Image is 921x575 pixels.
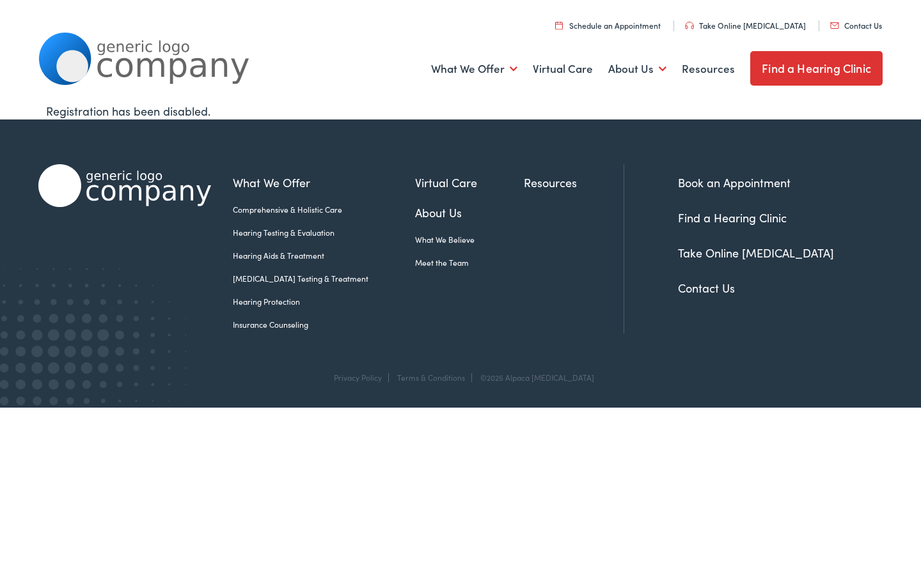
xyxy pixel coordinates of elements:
[38,164,211,207] img: Alpaca Audiology
[830,22,839,29] img: utility icon
[415,257,524,268] a: Meet the Team
[533,45,593,93] a: Virtual Care
[750,51,883,86] a: Find a Hearing Clinic
[334,372,382,383] a: Privacy Policy
[678,174,791,190] a: Book an Appointment
[685,20,806,31] a: Take Online [MEDICAL_DATA]
[233,227,415,238] a: Hearing Testing & Evaluation
[415,204,524,221] a: About Us
[397,372,465,383] a: Terms & Conditions
[233,204,415,215] a: Comprehensive & Holistic Care
[415,174,524,191] a: Virtual Care
[233,273,415,284] a: [MEDICAL_DATA] Testing & Treatment
[233,296,415,307] a: Hearing Protection
[682,45,735,93] a: Resources
[678,280,735,296] a: Contact Us
[46,102,875,119] div: Registration has been disabled.
[678,245,834,261] a: Take Online [MEDICAL_DATA]
[830,20,882,31] a: Contact Us
[233,174,415,191] a: What We Offer
[474,373,594,382] div: ©2025 Alpaca [MEDICAL_DATA]
[685,22,694,29] img: utility icon
[555,21,563,29] img: utility icon
[431,45,517,93] a: What We Offer
[415,234,524,245] a: What We Believe
[678,210,787,226] a: Find a Hearing Clinic
[233,250,415,261] a: Hearing Aids & Treatment
[555,20,661,31] a: Schedule an Appointment
[233,319,415,330] a: Insurance Counseling
[524,174,624,191] a: Resources
[608,45,666,93] a: About Us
